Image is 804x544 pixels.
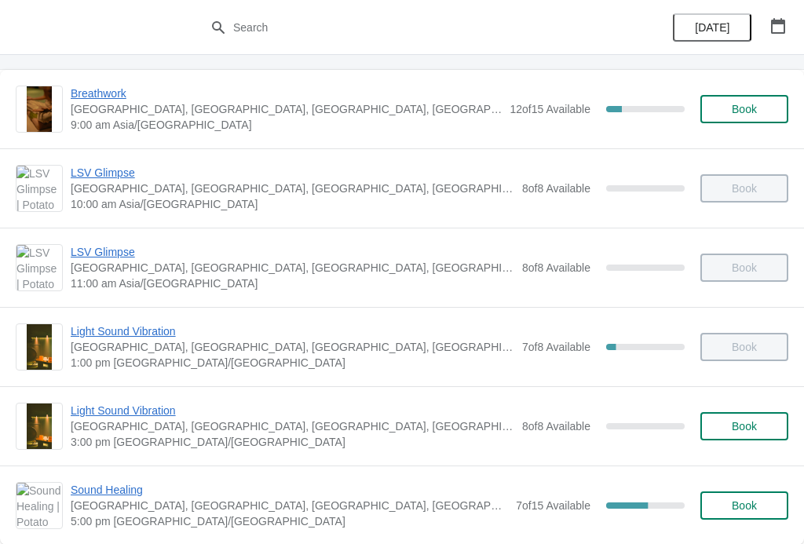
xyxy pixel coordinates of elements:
[71,434,514,450] span: 3:00 pm [GEOGRAPHIC_DATA]/[GEOGRAPHIC_DATA]
[732,499,757,512] span: Book
[71,260,514,276] span: [GEOGRAPHIC_DATA], [GEOGRAPHIC_DATA], [GEOGRAPHIC_DATA], [GEOGRAPHIC_DATA], [GEOGRAPHIC_DATA]
[232,13,603,42] input: Search
[700,95,788,123] button: Book
[71,339,514,355] span: [GEOGRAPHIC_DATA], [GEOGRAPHIC_DATA], [GEOGRAPHIC_DATA], [GEOGRAPHIC_DATA], [GEOGRAPHIC_DATA]
[522,182,590,195] span: 8 of 8 Available
[510,103,590,115] span: 12 of 15 Available
[700,412,788,440] button: Book
[71,196,514,212] span: 10:00 am Asia/[GEOGRAPHIC_DATA]
[71,276,514,291] span: 11:00 am Asia/[GEOGRAPHIC_DATA]
[522,341,590,353] span: 7 of 8 Available
[71,323,514,339] span: Light Sound Vibration
[71,86,502,101] span: Breathwork
[71,117,502,133] span: 9:00 am Asia/[GEOGRAPHIC_DATA]
[71,181,514,196] span: [GEOGRAPHIC_DATA], [GEOGRAPHIC_DATA], [GEOGRAPHIC_DATA], [GEOGRAPHIC_DATA], [GEOGRAPHIC_DATA]
[695,21,729,34] span: [DATE]
[71,482,508,498] span: Sound Healing
[522,420,590,433] span: 8 of 8 Available
[516,499,590,512] span: 7 of 15 Available
[27,324,53,370] img: Light Sound Vibration | Potato Head Suites & Studios, Jalan Petitenget, Seminyak, Badung Regency,...
[71,355,514,371] span: 1:00 pm [GEOGRAPHIC_DATA]/[GEOGRAPHIC_DATA]
[732,103,757,115] span: Book
[27,403,53,449] img: Light Sound Vibration | Potato Head Suites & Studios, Jalan Petitenget, Seminyak, Badung Regency,...
[71,418,514,434] span: [GEOGRAPHIC_DATA], [GEOGRAPHIC_DATA], [GEOGRAPHIC_DATA], [GEOGRAPHIC_DATA], [GEOGRAPHIC_DATA]
[16,166,62,211] img: LSV Glimpse | Potato Head Suites & Studios, Jalan Petitenget, Seminyak, Badung Regency, Bali, Ind...
[732,420,757,433] span: Book
[71,244,514,260] span: LSV Glimpse
[71,498,508,513] span: [GEOGRAPHIC_DATA], [GEOGRAPHIC_DATA], [GEOGRAPHIC_DATA], [GEOGRAPHIC_DATA], [GEOGRAPHIC_DATA]
[700,491,788,520] button: Book
[71,403,514,418] span: Light Sound Vibration
[16,245,62,290] img: LSV Glimpse | Potato Head Suites & Studios, Jalan Petitenget, Seminyak, Badung Regency, Bali, Ind...
[16,483,62,528] img: Sound Healing | Potato Head Suites & Studios, Jalan Petitenget, Seminyak, Badung Regency, Bali, I...
[522,261,590,274] span: 8 of 8 Available
[71,165,514,181] span: LSV Glimpse
[27,86,53,132] img: Breathwork | Potato Head Suites & Studios, Jalan Petitenget, Seminyak, Badung Regency, Bali, Indo...
[71,101,502,117] span: [GEOGRAPHIC_DATA], [GEOGRAPHIC_DATA], [GEOGRAPHIC_DATA], [GEOGRAPHIC_DATA], [GEOGRAPHIC_DATA]
[71,513,508,529] span: 5:00 pm [GEOGRAPHIC_DATA]/[GEOGRAPHIC_DATA]
[673,13,751,42] button: [DATE]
